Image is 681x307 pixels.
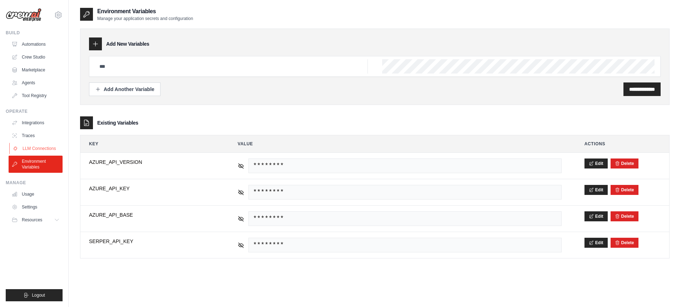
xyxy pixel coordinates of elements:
a: Tool Registry [9,90,63,101]
a: Usage [9,188,63,200]
div: Build [6,30,63,36]
span: AZURE_API_BASE [89,211,215,218]
h2: Environment Variables [97,7,193,16]
th: Key [80,135,223,152]
a: Automations [9,39,63,50]
a: Crew Studio [9,51,63,63]
a: Environment Variables [9,156,63,173]
span: Logout [32,292,45,298]
a: Settings [9,201,63,213]
div: Add Another Variable [95,86,154,93]
th: Value [229,135,570,152]
a: Traces [9,130,63,141]
img: Logo [6,8,41,22]
button: Delete [615,161,634,166]
h3: Existing Variables [97,119,138,126]
button: Logout [6,289,63,301]
button: Add Another Variable [89,82,161,96]
span: Resources [22,217,42,223]
a: Agents [9,77,63,89]
h3: Add New Variables [106,40,149,47]
a: LLM Connections [9,143,63,154]
a: Integrations [9,117,63,129]
span: SERPER_API_KEY [89,238,215,245]
th: Actions [576,135,669,152]
button: Delete [615,213,634,219]
button: Edit [584,185,608,195]
button: Delete [615,240,634,246]
button: Edit [584,158,608,168]
button: Delete [615,187,634,193]
span: AZURE_API_VERSION [89,158,215,166]
a: Marketplace [9,64,63,76]
button: Edit [584,238,608,248]
span: AZURE_API_KEY [89,185,215,192]
p: Manage your application secrets and configuration [97,16,193,21]
div: Manage [6,180,63,186]
button: Edit [584,211,608,221]
div: Operate [6,109,63,114]
button: Resources [9,214,63,226]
